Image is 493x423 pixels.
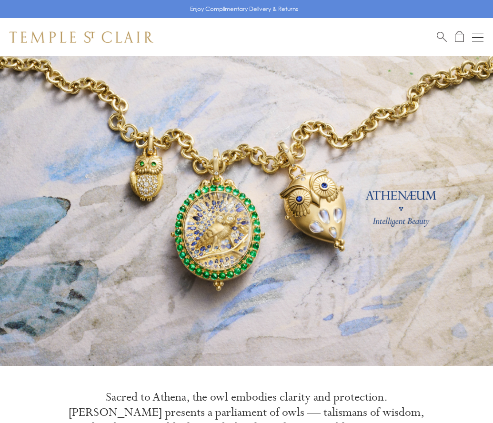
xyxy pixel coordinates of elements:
a: Search [437,31,447,43]
img: Temple St. Clair [10,31,153,43]
p: Enjoy Complimentary Delivery & Returns [190,4,298,14]
button: Open navigation [472,31,483,43]
a: Open Shopping Bag [455,31,464,43]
